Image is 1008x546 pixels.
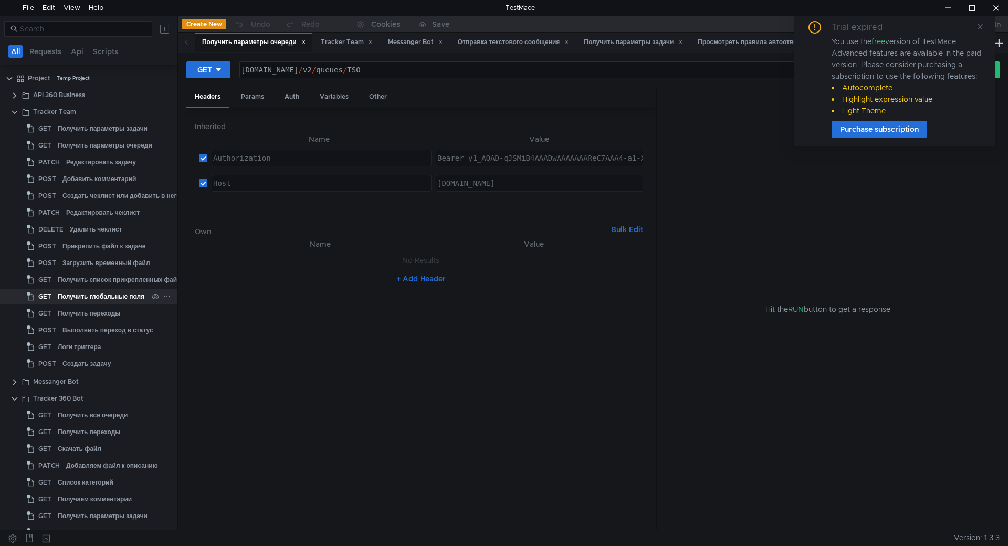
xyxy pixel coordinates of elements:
span: POST [38,322,56,338]
div: Messanger Bot [33,374,79,390]
span: POST [38,188,56,204]
div: Undo [251,18,270,30]
div: You use the version of TestMace. Advanced features are available in the paid version. Please cons... [832,36,983,117]
span: free [871,37,885,46]
button: Redo [278,16,327,32]
div: Tracker Team [33,104,76,120]
div: Auth [276,87,308,107]
span: POST [38,356,56,372]
span: GET [38,289,51,304]
span: GET [38,138,51,153]
span: GET [38,272,51,288]
div: Project [28,70,50,86]
div: Список категорий [58,475,113,490]
div: Temp Project [57,70,90,86]
div: Получить глобальные поля [58,289,144,304]
span: POST [38,255,56,271]
span: POST [38,525,56,541]
div: Создать чеклист или добавить в него пункты [62,188,205,204]
div: Получить переходы [58,306,121,321]
div: Найти задачи [62,525,104,541]
button: Bulk Edit [607,223,647,236]
span: GET [38,475,51,490]
div: Save [432,20,449,28]
div: Редактировать чеклист [66,205,140,220]
th: Value [432,133,647,145]
button: Purchase subscription [832,121,927,138]
div: GET [197,64,212,76]
span: GET [38,508,51,524]
span: PATCH [38,154,60,170]
button: GET [186,61,230,78]
button: + Add Header [392,272,450,285]
span: PATCH [38,458,60,474]
span: POST [38,238,56,254]
span: GET [38,491,51,507]
button: Create New [182,19,226,29]
div: Логи триггера [58,339,101,355]
div: Получить параметры задачи [584,37,683,48]
span: GET [38,441,51,457]
li: Highlight expression value [832,93,983,105]
h6: Inherited [195,120,647,133]
div: Добавить комментарий [62,171,136,187]
div: Получить список прикрепленных файлов [58,272,188,288]
th: Value [429,238,639,250]
input: Search... [20,23,146,35]
li: Autocomplete [832,82,983,93]
div: Скачать файл [58,441,101,457]
div: Tracker 360 Bot [33,391,83,406]
div: Redo [301,18,320,30]
th: Name [212,238,429,250]
div: Получить параметры очереди [58,138,152,153]
div: Создать задачу [62,356,111,372]
div: Cookies [371,18,400,30]
button: Requests [26,45,65,58]
button: Api [68,45,87,58]
div: Удалить чеклист [70,222,122,237]
button: Scripts [90,45,121,58]
div: Редактировать задачу [66,154,136,170]
div: Загрузить временный файл [62,255,150,271]
li: Light Theme [832,105,983,117]
nz-embed-empty: No Results [402,256,439,265]
span: RUN [788,304,804,314]
div: Trial expired [832,21,895,34]
div: Tracker Team [321,37,373,48]
button: Undo [226,16,278,32]
div: API 360 Business [33,87,85,103]
div: Params [233,87,272,107]
div: Получить параметры задачи [58,508,148,524]
div: Прикрепить файл к задаче [62,238,146,254]
span: DELETE [38,222,64,237]
div: Other [361,87,395,107]
span: POST [38,171,56,187]
div: Получить параметры задачи [58,121,148,136]
button: All [8,45,23,58]
div: Просмотреть правила автоответа и пересылки [698,37,854,48]
div: Получить все очереди [58,407,128,423]
span: Version: 1.3.3 [954,530,1000,545]
div: Получаем комментарии [58,491,132,507]
div: Получить параметры очереди [202,37,306,48]
div: Отправка текстового сообщения [458,37,570,48]
div: Добавляем файл к описанию [66,458,158,474]
span: PATCH [38,205,60,220]
div: Headers [186,87,229,108]
span: Hit the button to get a response [765,303,890,315]
span: GET [38,339,51,355]
span: GET [38,407,51,423]
div: Messanger Bot [388,37,443,48]
h6: Own [195,225,607,238]
span: GET [38,424,51,440]
th: Name [207,133,432,145]
span: GET [38,306,51,321]
div: Выполнить переход в статус [62,322,153,338]
div: Получить переходы [58,424,121,440]
span: GET [38,121,51,136]
div: Variables [311,87,357,107]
